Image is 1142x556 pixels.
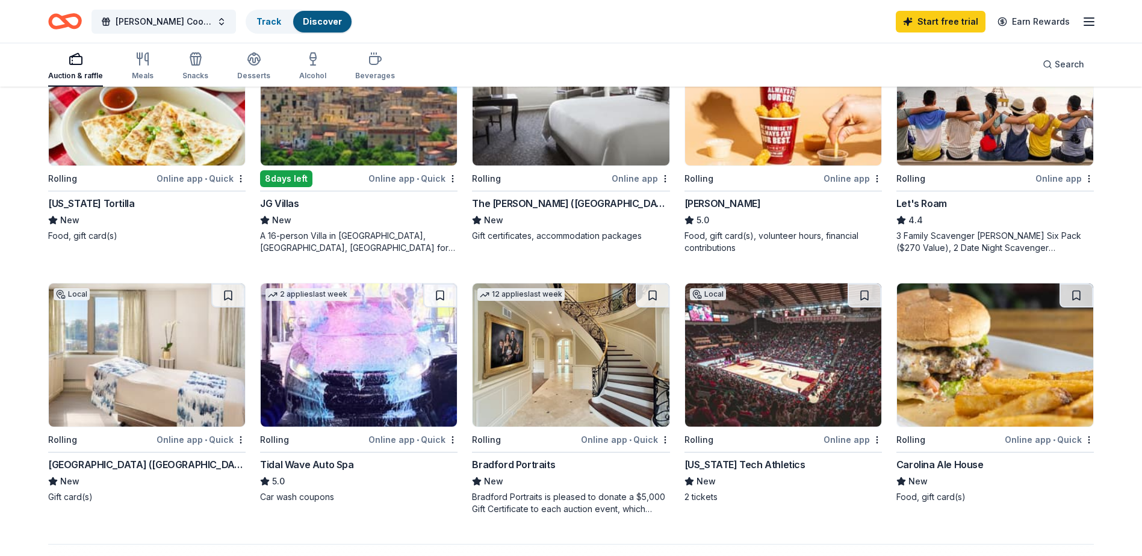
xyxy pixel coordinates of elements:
button: TrackDiscover [246,10,353,34]
div: 8 days left [260,170,312,187]
div: Rolling [684,433,713,447]
div: Rolling [472,433,501,447]
a: Image for Carolina Ale HouseRollingOnline app•QuickCarolina Ale HouseNewFood, gift card(s) [896,283,1094,503]
span: New [908,474,928,489]
div: Online app [612,171,670,186]
div: Local [690,288,726,300]
div: Online app Quick [157,171,246,186]
a: Image for Bradford Portraits12 applieslast weekRollingOnline app•QuickBradford PortraitsNewBradfo... [472,283,669,515]
a: Image for Let's Roam3 applieslast weekRollingOnline appLet's Roam4.43 Family Scavenger [PERSON_NA... [896,22,1094,254]
div: Carolina Ale House [896,457,984,472]
div: Rolling [48,171,77,186]
div: [PERSON_NAME] [684,196,761,211]
img: Image for California Tortilla [49,22,245,165]
img: Image for Bradford Portraits [473,283,669,427]
div: Desserts [237,71,270,81]
div: Auction & raffle [48,71,103,81]
div: Beverages [355,71,395,81]
div: Online app [824,171,882,186]
div: Rolling [896,433,925,447]
div: Gift certificates, accommodation packages [472,230,669,242]
span: New [697,474,716,489]
button: Beverages [355,47,395,87]
div: 12 applies last week [477,288,565,301]
button: Meals [132,47,154,87]
div: 2 applies last week [265,288,350,301]
div: JG Villas [260,196,299,211]
div: Meals [132,71,154,81]
button: Snacks [182,47,208,87]
div: [GEOGRAPHIC_DATA] ([GEOGRAPHIC_DATA]) [48,457,246,472]
div: Online app Quick [581,432,670,447]
img: Image for JG Villas [261,22,457,165]
div: Car wash coupons [260,491,458,503]
a: Earn Rewards [990,11,1077,32]
img: Image for Salamander Resort (Middleburg) [49,283,245,427]
button: Auction & raffle [48,47,103,87]
div: Alcohol [299,71,326,81]
a: Image for California Tortilla1 applylast weekRollingOnline app•Quick[US_STATE] TortillaNewFood, g... [48,22,246,242]
span: • [417,174,419,184]
span: • [1053,435,1055,445]
button: Desserts [237,47,270,87]
div: Snacks [182,71,208,81]
a: Start free trial [896,11,985,32]
div: Local [54,288,90,300]
a: Image for Sheetz1 applylast weekRollingOnline app[PERSON_NAME]5.0Food, gift card(s), volunteer ho... [684,22,882,254]
div: Tidal Wave Auto Spa [260,457,353,472]
span: 5.0 [697,213,709,227]
div: 3 Family Scavenger [PERSON_NAME] Six Pack ($270 Value), 2 Date Night Scavenger [PERSON_NAME] Two ... [896,230,1094,254]
a: Discover [303,16,342,26]
span: • [205,174,207,184]
div: Rolling [684,171,713,186]
div: Let's Roam [896,196,947,211]
div: [US_STATE] Tech Athletics [684,457,805,472]
img: Image for Sheetz [685,22,881,165]
div: Food, gift card(s) [896,491,1094,503]
a: Image for Tidal Wave Auto Spa2 applieslast weekRollingOnline app•QuickTidal Wave Auto Spa5.0Car w... [260,283,458,503]
button: Search [1033,52,1094,76]
div: Rolling [48,433,77,447]
span: Search [1055,57,1084,72]
span: 4.4 [908,213,923,227]
span: • [417,435,419,445]
a: Image for JG Villas1 applylast week8days leftOnline app•QuickJG VillasNewA 16-person Villa in [GE... [260,22,458,254]
img: Image for Let's Roam [897,22,1093,165]
div: Online app [824,432,882,447]
div: Rolling [472,171,501,186]
div: Rolling [896,171,925,186]
div: Gift card(s) [48,491,246,503]
span: [PERSON_NAME] Cook-Off [116,14,212,29]
div: Online app Quick [368,432,458,447]
a: Home [48,7,82,36]
button: Alcohol [299,47,326,87]
span: New [272,213,291,227]
div: [US_STATE] Tortilla [48,196,134,211]
a: Image for The Ritz-Carlton (Pentagon City)LocalRollingOnline appThe [PERSON_NAME] ([GEOGRAPHIC_DA... [472,22,669,242]
span: • [205,435,207,445]
span: New [484,213,503,227]
span: New [484,474,503,489]
div: A 16-person Villa in [GEOGRAPHIC_DATA], [GEOGRAPHIC_DATA], [GEOGRAPHIC_DATA] for 7days/6nights (R... [260,230,458,254]
div: Online app Quick [157,432,246,447]
div: 2 tickets [684,491,882,503]
div: Online app Quick [368,171,458,186]
a: Image for Salamander Resort (Middleburg)LocalRollingOnline app•Quick[GEOGRAPHIC_DATA] ([GEOGRAPHI... [48,283,246,503]
span: New [60,213,79,227]
div: Bradford Portraits [472,457,555,472]
div: Online app Quick [1005,432,1094,447]
div: Food, gift card(s) [48,230,246,242]
span: New [60,474,79,489]
a: Track [256,16,281,26]
div: Bradford Portraits is pleased to donate a $5,000 Gift Certificate to each auction event, which in... [472,491,669,515]
button: [PERSON_NAME] Cook-Off [92,10,236,34]
img: Image for Tidal Wave Auto Spa [261,283,457,427]
div: Food, gift card(s), volunteer hours, financial contributions [684,230,882,254]
span: • [629,435,632,445]
img: Image for The Ritz-Carlton (Pentagon City) [473,22,669,165]
img: Image for Virginia Tech Athletics [685,283,881,427]
div: Online app [1035,171,1094,186]
img: Image for Carolina Ale House [897,283,1093,427]
a: Image for Virginia Tech AthleticsLocalRollingOnline app[US_STATE] Tech AthleticsNew2 tickets [684,283,882,503]
span: 5.0 [272,474,285,489]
